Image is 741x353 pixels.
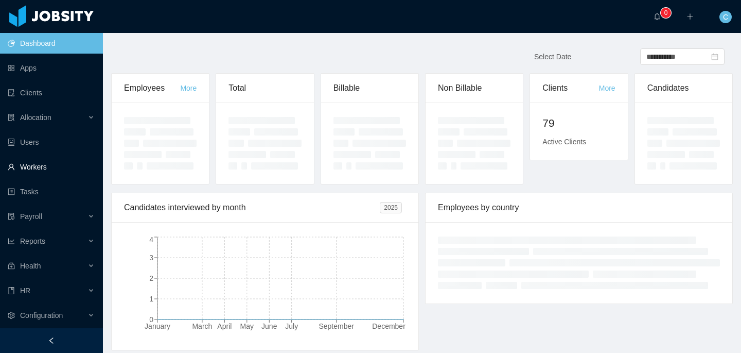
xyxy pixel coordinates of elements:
[192,322,212,330] tspan: March
[20,262,41,270] span: Health
[149,236,153,244] tspan: 4
[542,115,615,131] h2: 79
[8,114,15,121] i: icon: solution
[661,8,671,18] sup: 0
[372,322,405,330] tspan: December
[319,322,354,330] tspan: September
[20,212,42,221] span: Payroll
[8,157,95,177] a: icon: userWorkers
[438,74,510,103] div: Non Billable
[149,274,153,282] tspan: 2
[124,74,180,103] div: Employees
[599,84,615,92] a: More
[285,322,298,330] tspan: July
[654,13,661,20] i: icon: bell
[124,193,380,222] div: Candidates interviewed by month
[723,11,728,23] span: C
[8,33,95,54] a: icon: pie-chartDashboard
[240,322,254,330] tspan: May
[228,74,301,103] div: Total
[20,287,30,295] span: HR
[8,58,95,78] a: icon: appstoreApps
[20,311,63,320] span: Configuration
[8,287,15,294] i: icon: book
[149,295,153,303] tspan: 1
[380,202,402,213] span: 2025
[542,138,586,146] span: Active Clients
[8,262,15,270] i: icon: medicine-box
[20,113,51,122] span: Allocation
[8,132,95,153] a: icon: robotUsers
[711,53,718,60] i: icon: calendar
[8,181,95,202] a: icon: profileTasks
[438,193,720,222] div: Employees by country
[8,238,15,245] i: icon: line-chart
[8,213,15,220] i: icon: file-protect
[145,322,170,330] tspan: January
[261,322,277,330] tspan: June
[647,74,720,103] div: Candidates
[8,82,95,103] a: icon: auditClients
[8,312,15,319] i: icon: setting
[217,322,232,330] tspan: April
[534,53,571,61] span: Select Date
[20,237,45,245] span: Reports
[149,254,153,262] tspan: 3
[180,84,197,92] a: More
[149,315,153,324] tspan: 0
[686,13,694,20] i: icon: plus
[542,74,598,103] div: Clients
[333,74,406,103] div: Billable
